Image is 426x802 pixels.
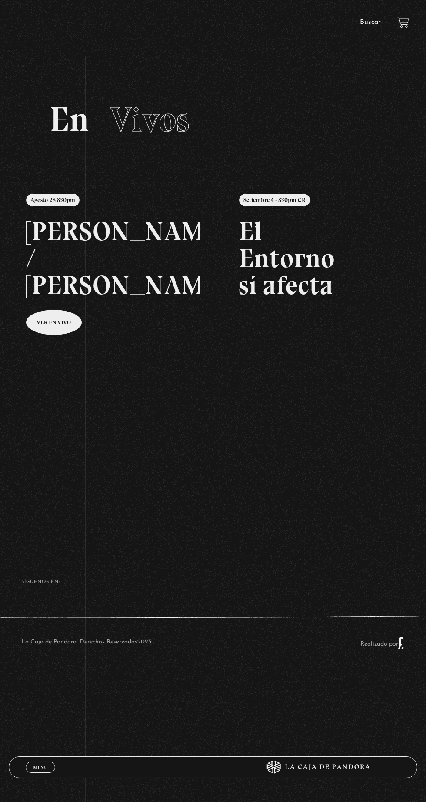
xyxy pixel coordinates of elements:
[50,102,377,137] h2: En
[21,580,405,584] h4: SÍguenos en:
[360,641,405,647] a: Realizado por
[360,19,381,26] a: Buscar
[21,636,151,650] p: La Caja de Pandora, Derechos Reservados 2025
[397,17,409,28] a: View your shopping cart
[110,99,190,140] span: Vivos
